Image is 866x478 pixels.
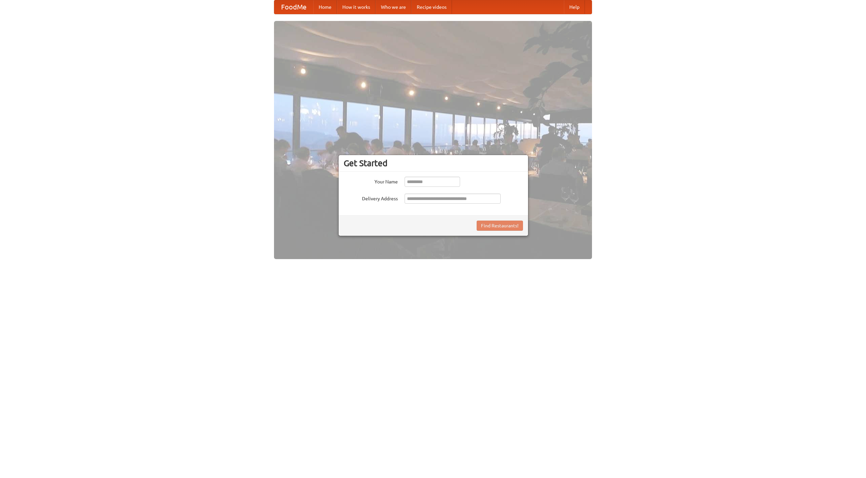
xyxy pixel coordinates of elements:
a: Home [313,0,337,14]
a: Recipe videos [411,0,452,14]
label: Delivery Address [344,194,398,202]
label: Your Name [344,177,398,185]
a: FoodMe [274,0,313,14]
a: Help [564,0,585,14]
a: Who we are [375,0,411,14]
button: Find Restaurants! [477,221,523,231]
h3: Get Started [344,158,523,168]
a: How it works [337,0,375,14]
